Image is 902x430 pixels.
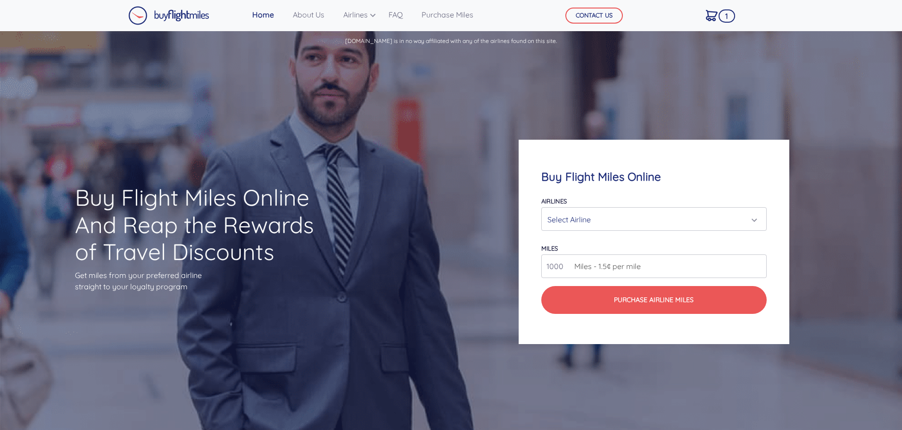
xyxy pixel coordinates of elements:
[289,5,328,24] a: About Us
[719,9,735,23] span: 1
[75,270,331,292] p: Get miles from your preferred airline straight to your loyalty program
[541,207,766,231] button: Select Airline
[541,245,558,252] label: miles
[339,5,373,24] a: Airlines
[128,6,209,25] img: Buy Flight Miles Logo
[541,197,567,205] label: Airlines
[541,286,766,314] button: Purchase Airline Miles
[547,211,754,228] div: Select Airline
[248,5,278,24] a: Home
[418,5,477,24] a: Purchase Miles
[706,10,718,21] img: Cart
[570,261,641,272] span: Miles - 1.5¢ per mile
[75,184,331,266] h1: Buy Flight Miles Online And Reap the Rewards of Travel Discounts
[128,4,209,27] a: Buy Flight Miles Logo
[541,170,766,184] h4: Buy Flight Miles Online
[702,5,721,25] a: 1
[385,5,406,24] a: FAQ
[565,8,623,24] button: CONTACT US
